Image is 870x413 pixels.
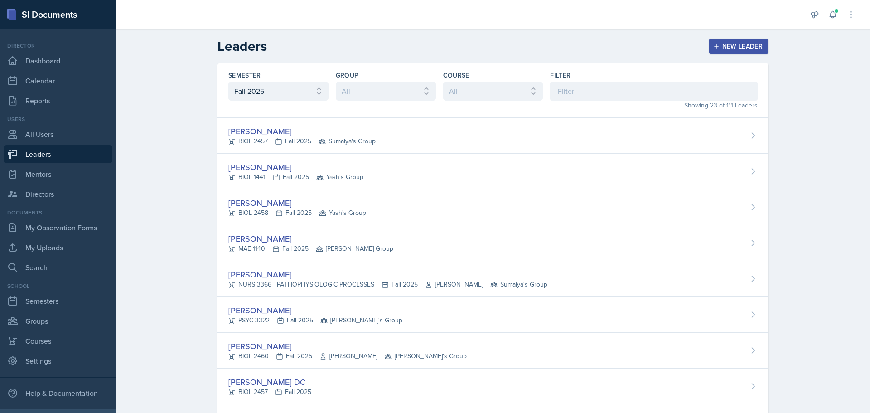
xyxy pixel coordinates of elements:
div: PSYC 3322 Fall 2025 [228,316,402,325]
div: [PERSON_NAME] [228,268,547,281]
div: Director [4,42,112,50]
div: Showing 23 of 111 Leaders [550,101,758,110]
span: [PERSON_NAME] [319,351,377,361]
span: [PERSON_NAME]'s Group [320,316,402,325]
a: Semesters [4,292,112,310]
span: [PERSON_NAME] Group [316,244,393,253]
button: New Leader [709,39,769,54]
a: Courses [4,332,112,350]
a: Directors [4,185,112,203]
div: BIOL 2457 Fall 2025 [228,136,376,146]
a: [PERSON_NAME] BIOL 2457Fall 2025 Sumaiya's Group [217,118,768,154]
a: My Observation Forms [4,219,112,237]
a: [PERSON_NAME] MAE 1140Fall 2025 [PERSON_NAME] Group [217,225,768,261]
div: [PERSON_NAME] [228,197,366,209]
div: BIOL 2458 Fall 2025 [228,208,366,218]
a: [PERSON_NAME] BIOL 1441Fall 2025 Yash's Group [217,154,768,189]
div: Help & Documentation [4,384,112,402]
div: Documents [4,209,112,217]
a: Mentors [4,165,112,183]
span: Yash's Group [316,172,363,182]
a: My Uploads [4,238,112,257]
a: Dashboard [4,52,112,70]
div: [PERSON_NAME] [228,304,402,316]
a: Calendar [4,72,112,90]
label: Group [336,71,359,80]
label: Course [443,71,469,80]
a: [PERSON_NAME] NURS 3366 - PATHOPHYSIOLOGIC PROCESSESFall 2025[PERSON_NAME] Sumaiya's Group [217,261,768,297]
span: [PERSON_NAME]'s Group [385,351,467,361]
div: [PERSON_NAME] [228,340,467,352]
label: Filter [550,71,570,80]
a: Groups [4,312,112,330]
label: Semester [228,71,261,80]
a: Settings [4,352,112,370]
div: School [4,282,112,290]
div: BIOL 2460 Fall 2025 [228,351,467,361]
div: [PERSON_NAME] DC [228,376,311,388]
span: [PERSON_NAME] [425,280,483,289]
a: Search [4,258,112,277]
h2: Leaders [217,38,267,54]
div: [PERSON_NAME] [228,233,393,245]
span: Sumaiya's Group [490,280,547,289]
div: [PERSON_NAME] [228,161,363,173]
a: Reports [4,92,112,110]
div: BIOL 2457 Fall 2025 [228,387,311,397]
span: Yash's Group [319,208,366,218]
span: Sumaiya's Group [319,136,376,146]
a: [PERSON_NAME] DC BIOL 2457Fall 2025 [217,369,768,404]
div: MAE 1140 Fall 2025 [228,244,393,253]
div: [PERSON_NAME] [228,125,376,137]
div: BIOL 1441 Fall 2025 [228,172,363,182]
input: Filter [550,82,758,101]
div: Users [4,115,112,123]
div: New Leader [715,43,763,50]
a: [PERSON_NAME] BIOL 2460Fall 2025[PERSON_NAME] [PERSON_NAME]'s Group [217,333,768,369]
div: NURS 3366 - PATHOPHYSIOLOGIC PROCESSES Fall 2025 [228,280,547,289]
a: [PERSON_NAME] BIOL 2458Fall 2025 Yash's Group [217,189,768,225]
a: Leaders [4,145,112,163]
a: All Users [4,125,112,143]
a: [PERSON_NAME] PSYC 3322Fall 2025 [PERSON_NAME]'s Group [217,297,768,333]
